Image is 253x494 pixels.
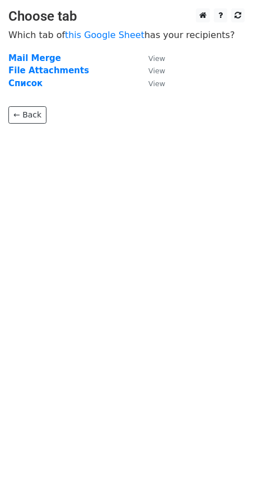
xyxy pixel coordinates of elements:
p: Which tab of has your recipients? [8,29,245,41]
a: View [137,53,165,63]
small: View [148,67,165,75]
a: View [137,78,165,88]
a: View [137,65,165,76]
a: this Google Sheet [65,30,144,40]
a: Mail Merge [8,53,61,63]
small: View [148,54,165,63]
a: File Attachments [8,65,89,76]
a: ← Back [8,106,46,124]
a: Список [8,78,43,88]
h3: Choose tab [8,8,245,25]
small: View [148,79,165,88]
